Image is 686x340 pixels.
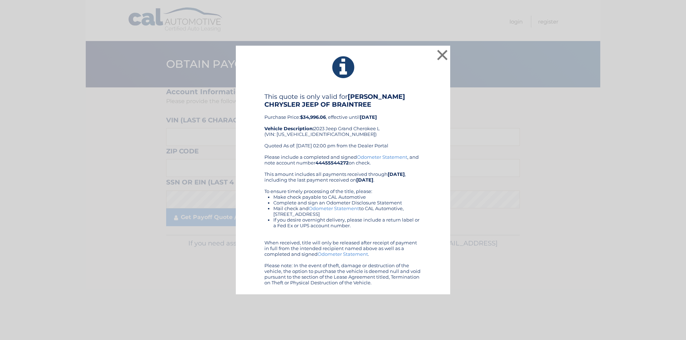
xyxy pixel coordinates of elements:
b: 44455544272 [315,160,349,166]
h4: This quote is only valid for [264,93,422,108]
div: Purchase Price: , effective until 2023 Jeep Grand Cherokee L (VIN: [US_VEHICLE_IDENTIFICATION_NUM... [264,93,422,154]
li: Complete and sign an Odometer Disclosure Statement [273,200,422,205]
li: If you desire overnight delivery, please include a return label or a Fed Ex or UPS account number. [273,217,422,228]
button: × [435,48,449,62]
b: [PERSON_NAME] CHRYSLER JEEP OF BRAINTREE [264,93,405,108]
a: Odometer Statement [318,251,368,257]
li: Mail check and to CAL Automotive, [STREET_ADDRESS] [273,205,422,217]
strong: Vehicle Description: [264,126,314,131]
li: Make check payable to CAL Automotive [273,194,422,200]
a: Odometer Statement [357,154,407,160]
div: Please include a completed and signed , and note account number on check. This amount includes al... [264,154,422,285]
a: Odometer Statement [309,205,359,211]
b: $34,996.06 [300,114,326,120]
b: [DATE] [356,177,373,183]
b: [DATE] [360,114,377,120]
b: [DATE] [388,171,405,177]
